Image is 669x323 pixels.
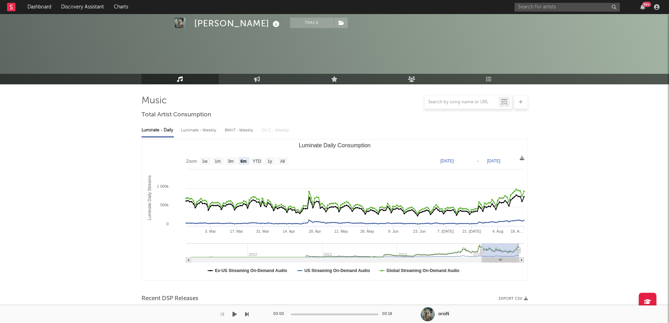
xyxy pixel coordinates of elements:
[267,159,272,164] text: 1y
[510,229,523,233] text: 18. A…
[166,222,168,226] text: 0
[299,142,370,148] text: Luminate Daily Consumption
[437,229,454,233] text: 7. [DATE]
[487,159,500,163] text: [DATE]
[205,229,216,233] text: 3. Mar
[334,229,348,233] text: 12. May
[228,159,234,164] text: 3m
[215,159,221,164] text: 1m
[304,268,370,273] text: US Streaming On-Demand Audio
[388,229,398,233] text: 9. Jun
[194,18,281,29] div: [PERSON_NAME]
[142,124,174,136] div: Luminate - Daily
[147,175,152,220] text: Luminate Daily Streams
[225,124,255,136] div: BMAT - Weekly
[252,159,261,164] text: YTD
[202,159,208,164] text: 1w
[413,229,426,233] text: 23. Jun
[181,124,218,136] div: Luminate - Weekly
[273,310,287,318] div: 00:00
[256,229,269,233] text: 31. Mar
[290,18,334,28] button: Track
[157,184,169,188] text: 1 000k
[425,99,499,105] input: Search by song name or URL
[282,229,295,233] text: 14. Apr
[440,159,454,163] text: [DATE]
[230,229,243,233] text: 17. Mar
[475,159,480,163] text: →
[640,4,645,10] button: 99+
[142,140,527,280] svg: Luminate Daily Consumption
[382,310,396,318] div: 00:18
[386,268,459,273] text: Global Streaming On-Demand Audio
[462,229,481,233] text: 21. [DATE]
[492,229,503,233] text: 4. Aug
[309,229,321,233] text: 28. Apr
[240,159,246,164] text: 6m
[499,297,528,301] button: Export CSV
[215,268,287,273] text: Ex-US Streaming On-Demand Audio
[160,203,169,207] text: 500k
[642,2,651,7] div: 99 +
[438,311,449,317] div: orióN
[186,159,197,164] text: Zoom
[142,295,198,303] span: Recent DSP Releases
[280,159,284,164] text: All
[142,111,211,119] span: Total Artist Consumption
[360,229,374,233] text: 26. May
[514,3,620,12] input: Search for artists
